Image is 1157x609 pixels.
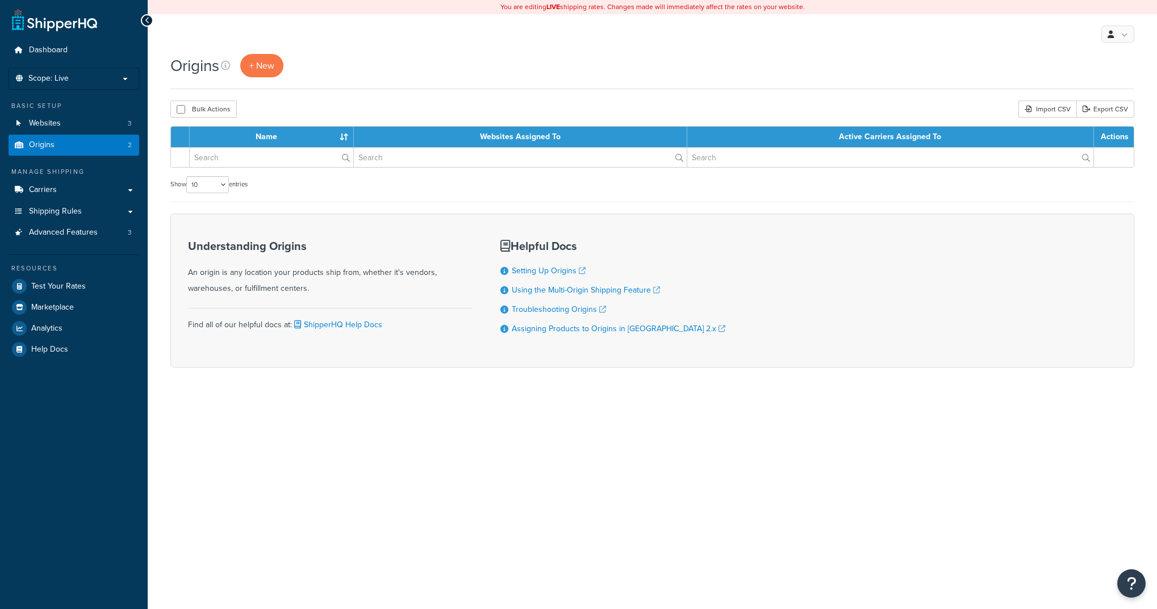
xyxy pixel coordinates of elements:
[28,74,69,84] span: Scope: Live
[29,45,68,55] span: Dashboard
[512,265,586,277] a: Setting Up Origins
[354,127,687,147] th: Websites Assigned To
[29,207,82,216] span: Shipping Rules
[190,127,354,147] th: Name
[31,345,68,354] span: Help Docs
[188,240,472,297] div: An origin is any location your products ship from, whether it's vendors, warehouses, or fulfillme...
[9,339,139,360] a: Help Docs
[240,54,283,77] a: + New
[170,55,219,77] h1: Origins
[687,127,1094,147] th: Active Carriers Assigned To
[29,140,55,150] span: Origins
[188,240,472,252] h3: Understanding Origins
[292,319,382,331] a: ShipperHQ Help Docs
[9,135,139,156] li: Origins
[512,303,606,315] a: Troubleshooting Origins
[9,101,139,111] div: Basic Setup
[9,180,139,201] a: Carriers
[190,148,353,167] input: Search
[29,119,61,128] span: Websites
[9,201,139,222] a: Shipping Rules
[687,148,1093,167] input: Search
[12,9,97,31] a: ShipperHQ Home
[128,119,132,128] span: 3
[546,2,560,12] b: LIVE
[9,264,139,273] div: Resources
[1076,101,1134,118] a: Export CSV
[31,303,74,312] span: Marketplace
[31,324,62,333] span: Analytics
[512,323,725,335] a: Assigning Products to Origins in [GEOGRAPHIC_DATA] 2.x
[9,222,139,243] a: Advanced Features 3
[29,185,57,195] span: Carriers
[9,167,139,177] div: Manage Shipping
[188,308,472,333] div: Find all of our helpful docs at:
[249,59,274,72] span: + New
[1094,127,1134,147] th: Actions
[170,101,237,118] button: Bulk Actions
[9,297,139,318] a: Marketplace
[9,318,139,339] a: Analytics
[1117,569,1146,598] button: Open Resource Center
[500,240,725,252] h3: Helpful Docs
[9,135,139,156] a: Origins 2
[128,228,132,237] span: 3
[9,222,139,243] li: Advanced Features
[128,140,132,150] span: 2
[9,113,139,134] a: Websites 3
[512,284,660,296] a: Using the Multi-Origin Shipping Feature
[1018,101,1076,118] div: Import CSV
[31,282,86,291] span: Test Your Rates
[29,228,98,237] span: Advanced Features
[9,276,139,297] a: Test Your Rates
[9,113,139,134] li: Websites
[9,40,139,61] a: Dashboard
[354,148,687,167] input: Search
[170,176,248,193] label: Show entries
[186,176,229,193] select: Showentries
